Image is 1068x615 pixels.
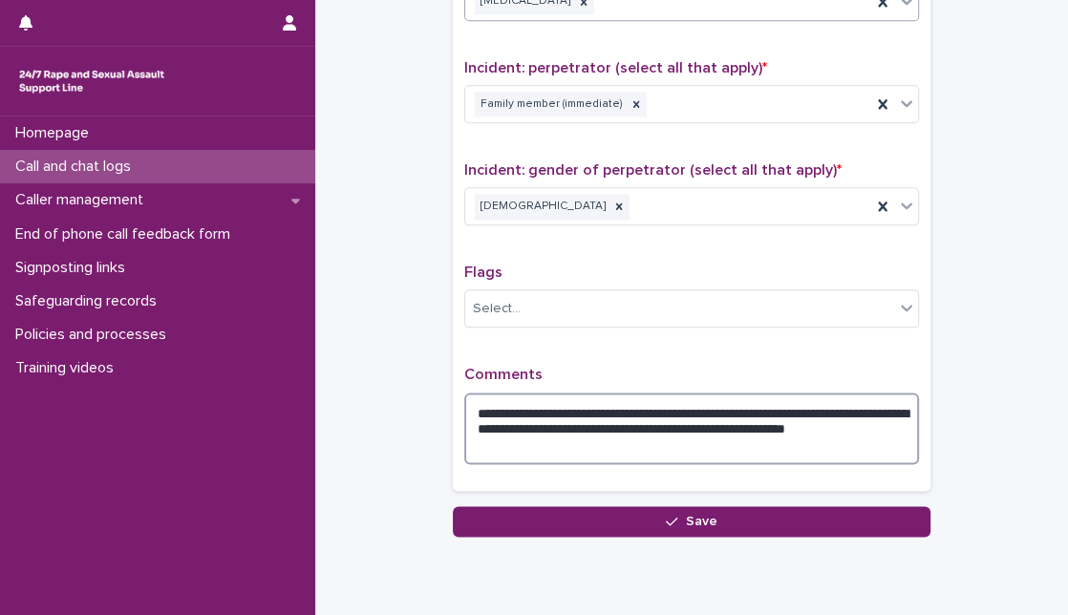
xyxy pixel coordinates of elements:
p: Policies and processes [8,326,182,344]
span: Incident: perpetrator (select all that apply) [464,60,767,75]
p: Training videos [8,359,129,377]
p: Signposting links [8,259,140,277]
div: [DEMOGRAPHIC_DATA] [475,194,609,220]
p: Call and chat logs [8,158,146,176]
div: Select... [473,299,521,319]
div: Family member (immediate) [475,92,626,117]
span: Comments [464,367,543,382]
span: Flags [464,265,502,280]
img: rhQMoQhaT3yELyF149Cw [15,62,168,100]
p: Homepage [8,124,104,142]
p: End of phone call feedback form [8,225,246,244]
button: Save [453,506,930,537]
span: Incident: gender of perpetrator (select all that apply) [464,162,842,178]
p: Caller management [8,191,159,209]
span: Save [686,515,717,528]
p: Safeguarding records [8,292,172,310]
